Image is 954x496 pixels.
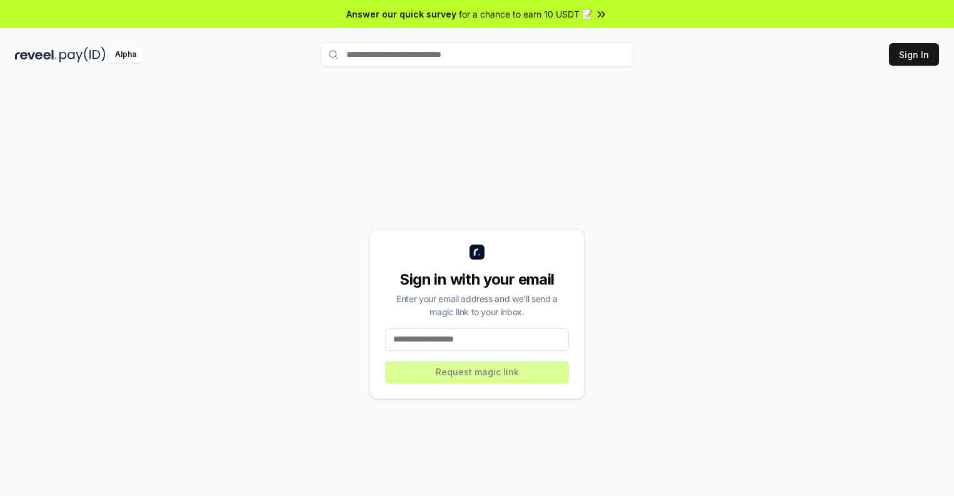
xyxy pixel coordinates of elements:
[385,292,569,318] div: Enter your email address and we’ll send a magic link to your inbox.
[469,245,485,260] img: logo_small
[346,8,456,21] span: Answer our quick survey
[385,270,569,290] div: Sign in with your email
[59,47,106,63] img: pay_id
[15,47,57,63] img: reveel_dark
[889,43,939,66] button: Sign In
[459,8,593,21] span: for a chance to earn 10 USDT 📝
[108,47,143,63] div: Alpha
